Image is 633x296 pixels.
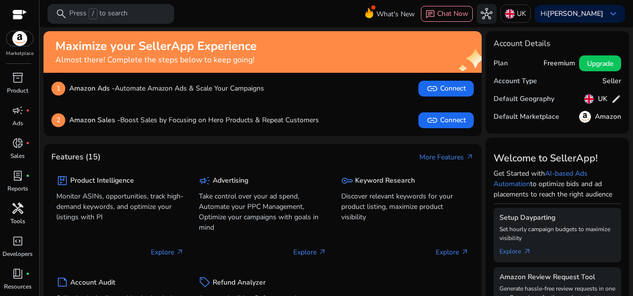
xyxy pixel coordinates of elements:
[587,58,613,69] span: Upgrade
[494,168,621,199] p: Get Started with to optimize bids and ad placements to reach the right audience
[481,8,493,20] span: hub
[419,152,474,162] a: More Featuresarrow_outward
[426,83,466,95] span: Connect
[12,235,24,247] span: code_blocks
[437,9,468,18] span: Chat Now
[579,111,591,123] img: amazon.svg
[421,6,473,22] button: chatChat Now
[89,8,97,19] span: /
[26,272,30,276] span: fiber_manual_record
[494,59,508,68] h5: Plan
[494,77,537,86] h5: Account Type
[376,5,415,23] span: What's New
[51,82,65,96] p: 1
[541,10,603,17] p: Hi
[318,248,326,256] span: arrow_outward
[56,175,68,187] span: package
[69,115,319,125] p: Boost Sales by Focusing on Hero Products & Repeat Customers
[69,115,120,125] b: Amazon Sales -
[10,217,25,226] p: Tools
[199,191,326,233] p: Take control over your ad spend, Automate your PPC Management, Optimize your campaigns with goals...
[607,8,619,20] span: keyboard_arrow_down
[7,86,28,95] p: Product
[543,59,575,68] h5: Freemium
[12,119,23,128] p: Ads
[51,113,65,127] p: 2
[26,108,30,112] span: fiber_manual_record
[426,114,438,126] span: link
[7,184,28,193] p: Reports
[6,31,33,46] img: amazon.svg
[494,95,554,103] h5: Default Geography
[69,83,264,94] p: Automate Amazon Ads & Scale Your Campaigns
[595,113,621,121] h5: Amazon
[55,8,67,20] span: search
[26,174,30,178] span: fiber_manual_record
[611,94,621,104] span: edit
[69,8,128,19] p: Press to search
[26,141,30,145] span: fiber_manual_record
[4,282,32,291] p: Resources
[523,247,531,255] span: arrow_outward
[55,39,257,53] h2: Maximize your SellerApp Experience
[477,4,497,24] button: hub
[494,169,588,189] a: AI-based Ads Automation
[598,95,607,103] h5: UK
[425,9,435,19] span: chat
[293,247,326,257] p: Explore
[505,9,515,19] img: uk.svg
[12,268,24,280] span: book_4
[426,83,438,95] span: link
[6,50,34,57] p: Marketplace
[494,113,559,121] h5: Default Marketplace
[517,5,526,22] p: UK
[12,104,24,116] span: campaign
[10,151,25,160] p: Sales
[12,170,24,182] span: lab_profile
[418,112,474,128] button: linkConnect
[436,247,469,257] p: Explore
[494,152,621,164] h3: Welcome to SellerApp!
[70,177,134,185] h5: Product Intelligence
[199,276,211,288] span: sell
[12,202,24,214] span: handyman
[341,175,353,187] span: key
[418,81,474,97] button: linkConnect
[56,191,184,222] p: Monitor ASINs, opportunities, track high-demand keywords, and optimize your listings with PI
[499,273,615,282] h5: Amazon Review Request Tool
[499,225,615,243] p: Set hourly campaign budgets to maximize visibility
[494,39,621,49] h4: Account Details
[69,84,115,93] b: Amazon Ads -
[426,114,466,126] span: Connect
[341,191,469,222] p: Discover relevant keywords for your product listing, maximize product visibility
[499,214,615,222] h5: Setup Dayparting
[176,248,184,256] span: arrow_outward
[584,94,594,104] img: uk.svg
[70,279,115,287] h5: Account Audit
[499,243,539,256] a: Explorearrow_outward
[355,177,415,185] h5: Keyword Research
[56,276,68,288] span: summarize
[579,55,621,71] button: Upgrade
[602,77,621,86] h5: Seller
[213,279,266,287] h5: Refund Analyzer
[55,55,257,65] h4: Almost there! Complete the steps below to keep going!
[12,72,24,84] span: inventory_2
[151,247,184,257] p: Explore
[199,175,211,187] span: campaign
[461,248,469,256] span: arrow_outward
[12,137,24,149] span: donut_small
[213,177,248,185] h5: Advertising
[51,152,100,162] h4: Features (15)
[547,9,603,18] b: [PERSON_NAME]
[2,249,33,258] p: Developers
[466,153,474,161] span: arrow_outward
